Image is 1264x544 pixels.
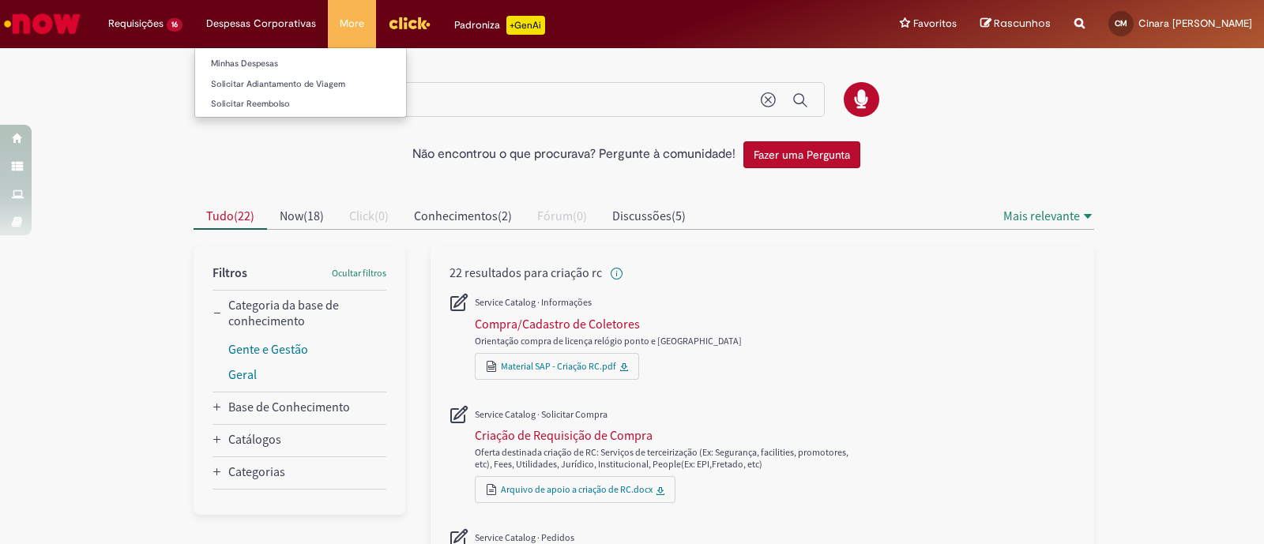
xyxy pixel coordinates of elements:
[2,8,83,39] img: ServiceNow
[980,17,1051,32] a: Rascunhos
[412,148,735,162] h2: Não encontrou o que procurava? Pergunte à comunidade!
[194,47,407,118] ul: Despesas Corporativas
[340,16,364,32] span: More
[506,16,545,35] p: +GenAi
[1115,18,1127,28] span: CM
[206,16,316,32] span: Despesas Corporativas
[743,141,860,168] button: Fazer uma Pergunta
[1138,17,1252,30] span: Cinara [PERSON_NAME]
[195,96,406,113] a: Solicitar Reembolso
[167,18,182,32] span: 16
[195,55,406,73] a: Minhas Despesas
[994,16,1051,31] span: Rascunhos
[108,16,164,32] span: Requisições
[388,11,431,35] img: click_logo_yellow_360x200.png
[454,16,545,35] div: Padroniza
[913,16,957,32] span: Favoritos
[195,76,406,93] a: Solicitar Adiantamento de Viagem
